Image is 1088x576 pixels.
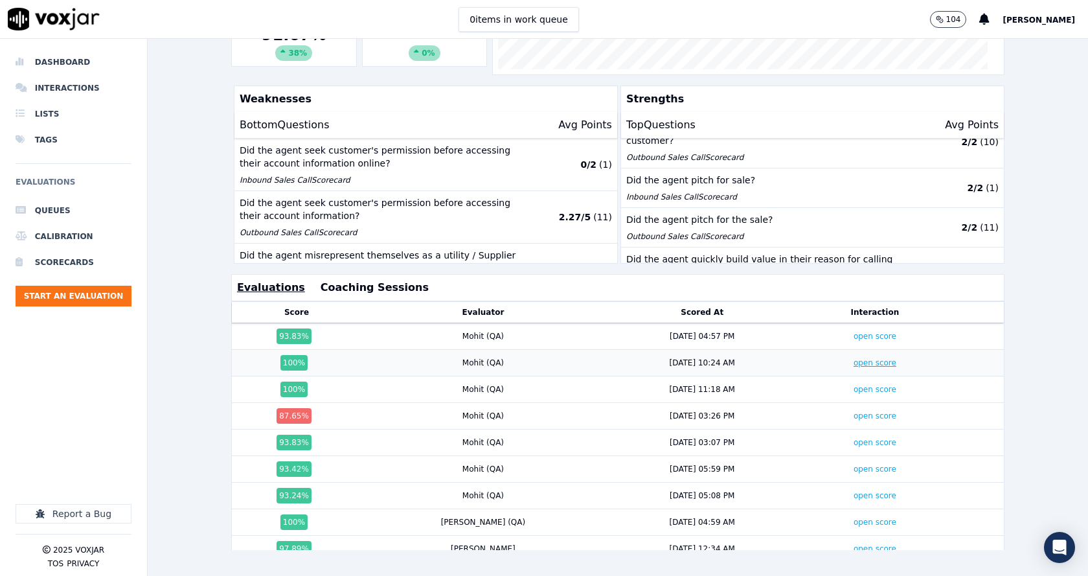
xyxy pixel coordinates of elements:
a: Scorecards [16,249,131,275]
button: Did the agent pitch for sale? Inbound Sales CallScorecard 2/2 (1) [621,168,1004,208]
div: [PERSON_NAME] (QA) [441,517,526,527]
div: Mohit (QA) [462,331,504,341]
a: open score [854,411,896,420]
button: Coaching Sessions [321,280,429,295]
div: Mohit (QA) [462,437,504,448]
p: Weaknesses [234,86,612,112]
p: 2 / 2 [968,181,984,194]
span: [PERSON_NAME] [1003,16,1075,25]
p: 2 / 2 [962,135,978,148]
h6: Evaluations [16,174,131,198]
div: [DATE] 12:34 AM [670,544,735,554]
p: Did the agent misrepresent themselves as a utility / Supplier company or the customer? [240,249,519,275]
div: Mohit (QA) [462,358,504,368]
button: [PERSON_NAME] [1003,12,1088,27]
a: open score [854,518,896,527]
p: Outbound Sales Call Scorecard [626,152,905,163]
button: 0items in work queue [459,7,579,32]
div: 100 % [280,355,308,371]
div: 91.67 % [237,25,351,61]
button: Did the agent seek customer's permission before accessing their account information online? Inbou... [234,139,617,191]
div: 97.89 % [277,541,312,557]
p: 0 / 2 [580,158,596,171]
button: Start an Evaluation [16,286,131,306]
div: [DATE] 05:08 PM [670,490,734,501]
p: Did the agent pitch for the sale? [626,213,905,226]
a: Queues [16,198,131,224]
p: ( 1 ) [986,181,999,194]
div: 93.83 % [277,328,312,344]
div: [DATE] 05:59 PM [670,464,734,474]
p: 2.27 / 5 [559,211,591,224]
button: Privacy [67,559,99,569]
p: Outbound Sales Call Scorecard [240,227,519,238]
p: Strengths [621,86,999,112]
div: [DATE] 11:18 AM [670,384,735,395]
p: Bottom Questions [240,117,330,133]
p: 2 / 2 [962,221,978,234]
p: Avg Points [558,117,612,133]
a: open score [854,491,896,500]
div: 93.24 % [277,488,312,503]
p: ( 11 ) [980,221,999,234]
div: [DATE] 04:59 AM [670,517,735,527]
button: 104 [930,11,967,28]
button: Report a Bug [16,504,131,524]
button: Scored At [681,307,723,317]
a: open score [854,438,896,447]
a: Interactions [16,75,131,101]
button: Evaluations [237,280,305,295]
button: TOS [48,559,63,569]
button: Did the agent provide our follow-up number to the customer? Outbound Sales CallScorecard 2/2 (10) [621,116,1004,168]
p: Avg Points [945,117,999,133]
p: ( 1 ) [599,158,612,171]
a: Tags [16,127,131,153]
div: [DATE] 10:24 AM [670,358,735,368]
p: Outbound Sales Call Scorecard [626,231,905,242]
div: 100 % [280,382,308,397]
p: Inbound Sales Call Scorecard [626,192,905,202]
button: Did the agent seek customer's permission before accessing their account information? Outbound Sal... [234,191,617,244]
p: Did the agent seek customer's permission before accessing their account information? [240,196,519,222]
div: Mohit (QA) [462,411,504,421]
button: Evaluator [462,307,504,317]
div: Mohit (QA) [462,490,504,501]
p: Top Questions [626,117,696,133]
p: Did the agent seek customer's permission before accessing their account information online? [240,144,519,170]
div: -- [368,25,482,61]
p: 104 [946,14,961,25]
a: Lists [16,101,131,127]
p: Inbound Sales Call Scorecard [240,175,519,185]
p: Did the agent pitch for sale? [626,174,905,187]
button: Score [284,307,309,317]
a: Calibration [16,224,131,249]
p: 2025 Voxjar [53,545,104,555]
div: [DATE] 04:57 PM [670,331,734,341]
button: 104 [930,11,980,28]
button: Did the agent quickly build value in their reason for calling the customer? Outbound Sales CallSc... [621,248,1004,300]
p: Did the agent quickly build value in their reason for calling the customer? [626,253,905,279]
a: open score [854,544,896,553]
a: Dashboard [16,49,131,75]
button: Did the agent misrepresent themselves as a utility / Supplier company or the customer? Outbound S... [234,244,617,296]
div: [PERSON_NAME] [451,544,516,554]
div: 87.65 % [277,408,312,424]
a: open score [854,358,896,367]
div: [DATE] 03:07 PM [670,437,734,448]
div: [DATE] 03:26 PM [670,411,734,421]
div: 93.42 % [277,461,312,477]
div: Mohit (QA) [462,384,504,395]
p: ( 10 ) [980,135,999,148]
button: Interaction [851,307,900,317]
a: open score [854,385,896,394]
div: Open Intercom Messenger [1044,532,1075,563]
img: voxjar logo [8,8,100,30]
div: Mohit (QA) [462,464,504,474]
a: open score [854,465,896,474]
